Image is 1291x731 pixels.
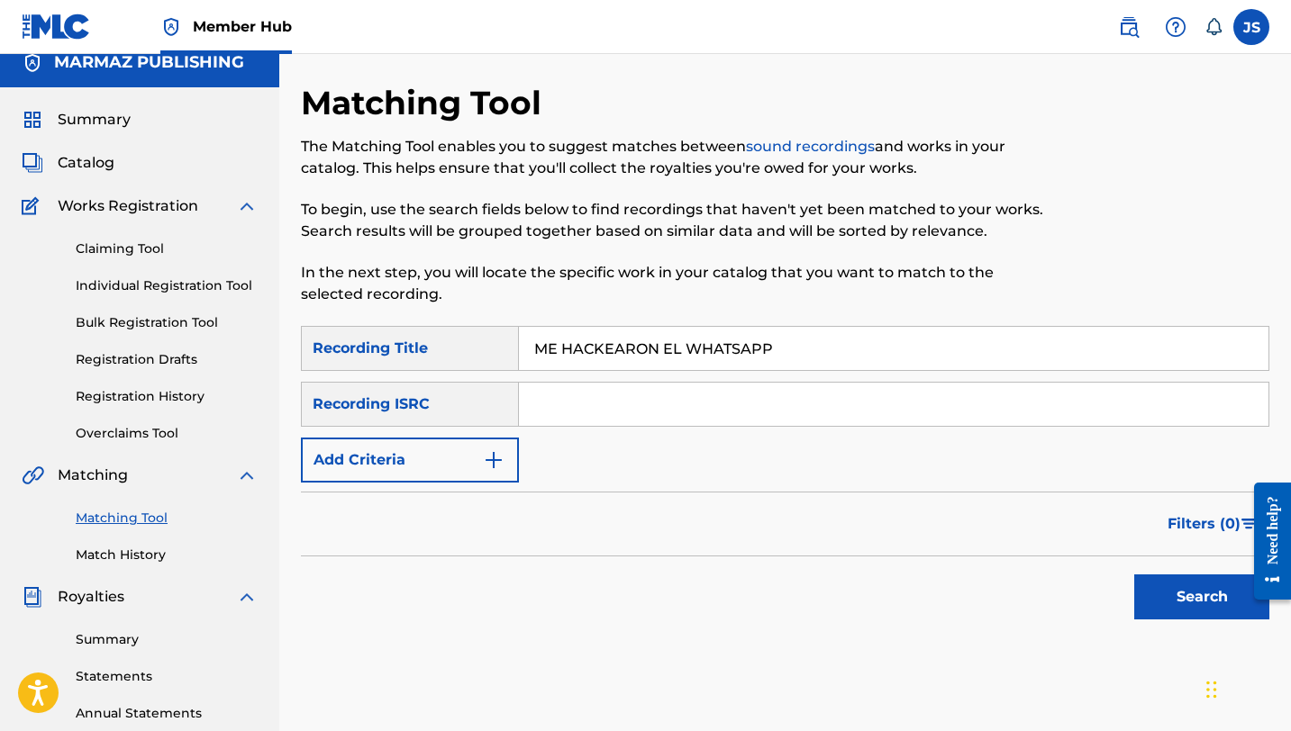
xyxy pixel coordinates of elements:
img: Royalties [22,586,43,608]
img: expand [236,465,258,486]
a: Annual Statements [76,704,258,723]
span: Summary [58,109,131,131]
div: Widget de chat [1201,645,1291,731]
a: Public Search [1111,9,1147,45]
a: Registration Drafts [76,350,258,369]
div: Notifications [1205,18,1223,36]
img: Top Rightsholder [160,16,182,38]
a: Bulk Registration Tool [76,313,258,332]
iframe: Resource Center [1241,468,1291,613]
a: CatalogCatalog [22,152,114,174]
span: Royalties [58,586,124,608]
span: Works Registration [58,195,198,217]
img: Accounts [22,52,43,74]
img: Matching [22,465,44,486]
p: In the next step, you will locate the specific work in your catalog that you want to match to the... [301,262,1047,305]
a: Statements [76,667,258,686]
span: Matching [58,465,128,486]
iframe: Chat Widget [1201,645,1291,731]
span: Filters ( 0 ) [1168,513,1241,535]
div: Help [1158,9,1194,45]
span: Catalog [58,152,114,174]
h2: Matching Tool [301,83,550,123]
img: Works Registration [22,195,45,217]
img: expand [236,195,258,217]
a: Matching Tool [76,509,258,528]
img: 9d2ae6d4665cec9f34b9.svg [483,449,505,471]
span: Member Hub [193,16,292,37]
a: Summary [76,630,258,649]
button: Search [1134,574,1269,619]
img: help [1165,16,1186,38]
img: Summary [22,109,43,131]
img: expand [236,586,258,608]
button: Filters (0) [1157,501,1269,546]
a: Overclaims Tool [76,424,258,443]
img: Catalog [22,152,43,174]
form: Search Form [301,326,1269,628]
img: MLC Logo [22,14,91,40]
a: Registration History [76,387,258,406]
a: Claiming Tool [76,239,258,258]
a: SummarySummary [22,109,131,131]
a: sound recordings [746,138,875,155]
p: The Matching Tool enables you to suggest matches between and works in your catalog. This helps en... [301,136,1047,179]
h5: MARMAZ PUBLISHING [54,52,244,73]
div: User Menu [1233,9,1269,45]
a: Individual Registration Tool [76,276,258,295]
p: To begin, use the search fields below to find recordings that haven't yet been matched to your wo... [301,199,1047,242]
a: Match History [76,546,258,564]
button: Add Criteria [301,438,519,483]
div: Arrastrar [1206,663,1217,717]
img: search [1118,16,1140,38]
